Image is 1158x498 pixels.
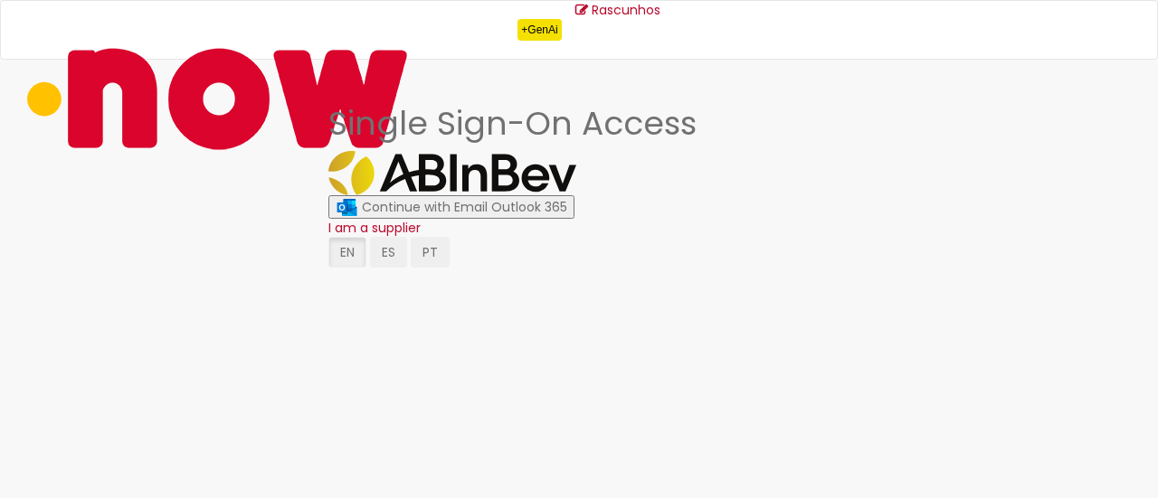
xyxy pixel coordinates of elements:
a: Rascunhos [14,1,1144,19]
button: PT [411,237,450,268]
button: ES [370,237,407,268]
h1: Single Sign-On Access [328,106,831,142]
img: Logo ABInBev [328,151,576,195]
a: Ir para a Homepage [1,1,435,55]
span: Continue with Email Outlook 365 [362,198,567,216]
button: EN [328,237,366,268]
div: Padroniza [449,19,562,41]
p: +GenAi [517,19,562,41]
button: ícone Azure/Microsoft 360 Continue with Email Outlook 365 [328,195,574,220]
ul: Menu Cabeçalho [435,1,575,59]
span: Rascunhos [592,1,660,19]
a: I am a supplier [328,219,421,237]
img: ServiceNow [14,19,422,177]
img: ícone Azure/Microsoft 360 [336,199,358,216]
